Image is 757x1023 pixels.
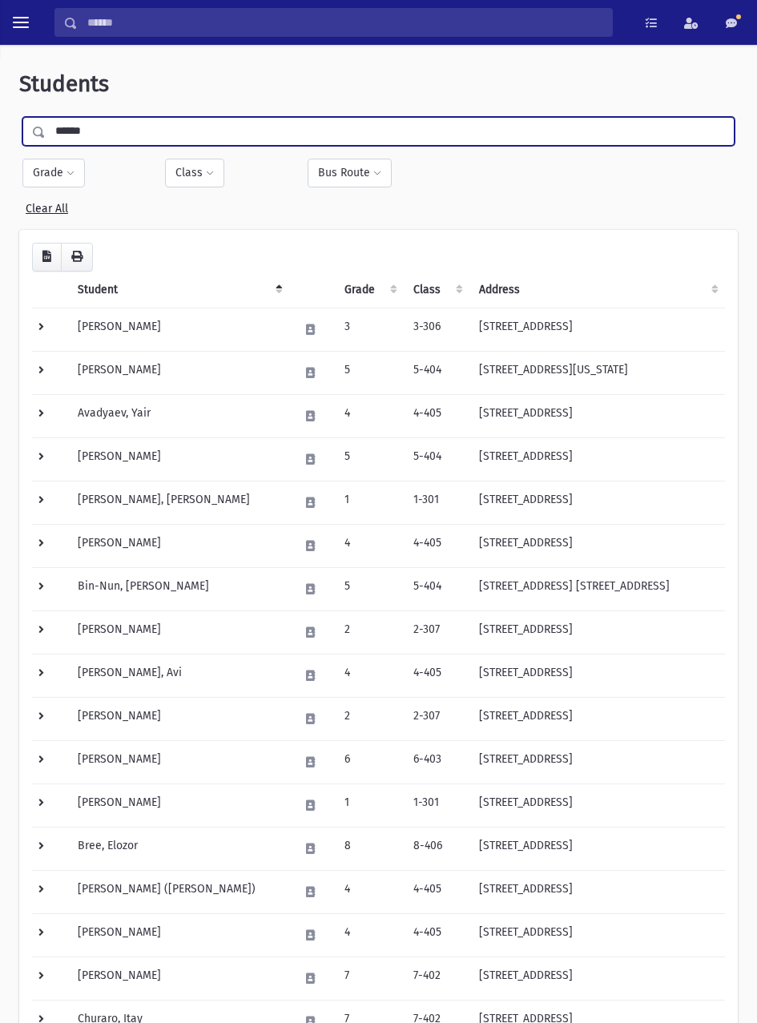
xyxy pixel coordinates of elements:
td: [STREET_ADDRESS] [469,654,725,697]
td: 5-404 [404,437,469,481]
td: Bree, Elozor [68,827,289,870]
th: Grade: activate to sort column ascending [335,272,404,308]
td: 2-307 [404,697,469,740]
td: [STREET_ADDRESS] [469,481,725,524]
td: [STREET_ADDRESS] [469,827,725,870]
td: 5-404 [404,567,469,610]
td: 4 [335,394,404,437]
th: Address: activate to sort column ascending [469,272,725,308]
td: 4-405 [404,654,469,697]
td: 1 [335,783,404,827]
button: toggle menu [6,8,35,37]
td: 2 [335,697,404,740]
td: [PERSON_NAME] [68,957,289,1000]
td: [STREET_ADDRESS] [469,524,725,567]
input: Search [78,8,612,37]
td: 1-301 [404,481,469,524]
td: [STREET_ADDRESS] [469,913,725,957]
td: 4 [335,654,404,697]
td: [STREET_ADDRESS] [469,394,725,437]
td: [PERSON_NAME] ([PERSON_NAME]) [68,870,289,913]
td: [STREET_ADDRESS] [469,740,725,783]
th: Class: activate to sort column ascending [404,272,469,308]
td: 5 [335,437,404,481]
a: Clear All [26,195,68,215]
td: [PERSON_NAME] [68,697,289,740]
td: 4-405 [404,524,469,567]
button: Class [165,159,224,187]
td: [PERSON_NAME] [68,610,289,654]
td: [PERSON_NAME] [68,740,289,783]
td: [STREET_ADDRESS] [469,870,725,913]
td: 3 [335,308,404,351]
td: [PERSON_NAME] [68,308,289,351]
td: [STREET_ADDRESS] [469,610,725,654]
td: [PERSON_NAME], [PERSON_NAME] [68,481,289,524]
td: [STREET_ADDRESS] [469,437,725,481]
td: 8 [335,827,404,870]
td: 1 [335,481,404,524]
td: [STREET_ADDRESS][US_STATE] [469,351,725,394]
span: Students [19,70,109,97]
td: [PERSON_NAME] [68,437,289,481]
td: 4 [335,524,404,567]
th: Student: activate to sort column descending [68,272,289,308]
td: 4-405 [404,870,469,913]
td: 7-402 [404,957,469,1000]
td: [PERSON_NAME] [68,351,289,394]
td: 5-404 [404,351,469,394]
button: Bus Route [308,159,392,187]
td: 5 [335,351,404,394]
td: [STREET_ADDRESS] [469,308,725,351]
td: 8-406 [404,827,469,870]
td: Avadyaev, Yair [68,394,289,437]
td: 7 [335,957,404,1000]
td: [PERSON_NAME] [68,913,289,957]
td: [PERSON_NAME], Avi [68,654,289,697]
td: [STREET_ADDRESS] [STREET_ADDRESS] [469,567,725,610]
td: [STREET_ADDRESS] [469,783,725,827]
td: 4-405 [404,394,469,437]
td: 3-306 [404,308,469,351]
button: CSV [32,243,62,272]
td: 4 [335,913,404,957]
td: 4-405 [404,913,469,957]
button: Grade [22,159,85,187]
td: 5 [335,567,404,610]
td: 6-403 [404,740,469,783]
td: 4 [335,870,404,913]
td: 1-301 [404,783,469,827]
td: 6 [335,740,404,783]
td: Bin-Nun, [PERSON_NAME] [68,567,289,610]
td: [PERSON_NAME] [68,783,289,827]
td: 2-307 [404,610,469,654]
td: [STREET_ADDRESS] [469,957,725,1000]
td: 2 [335,610,404,654]
button: Print [61,243,93,272]
td: [STREET_ADDRESS] [469,697,725,740]
td: [PERSON_NAME] [68,524,289,567]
